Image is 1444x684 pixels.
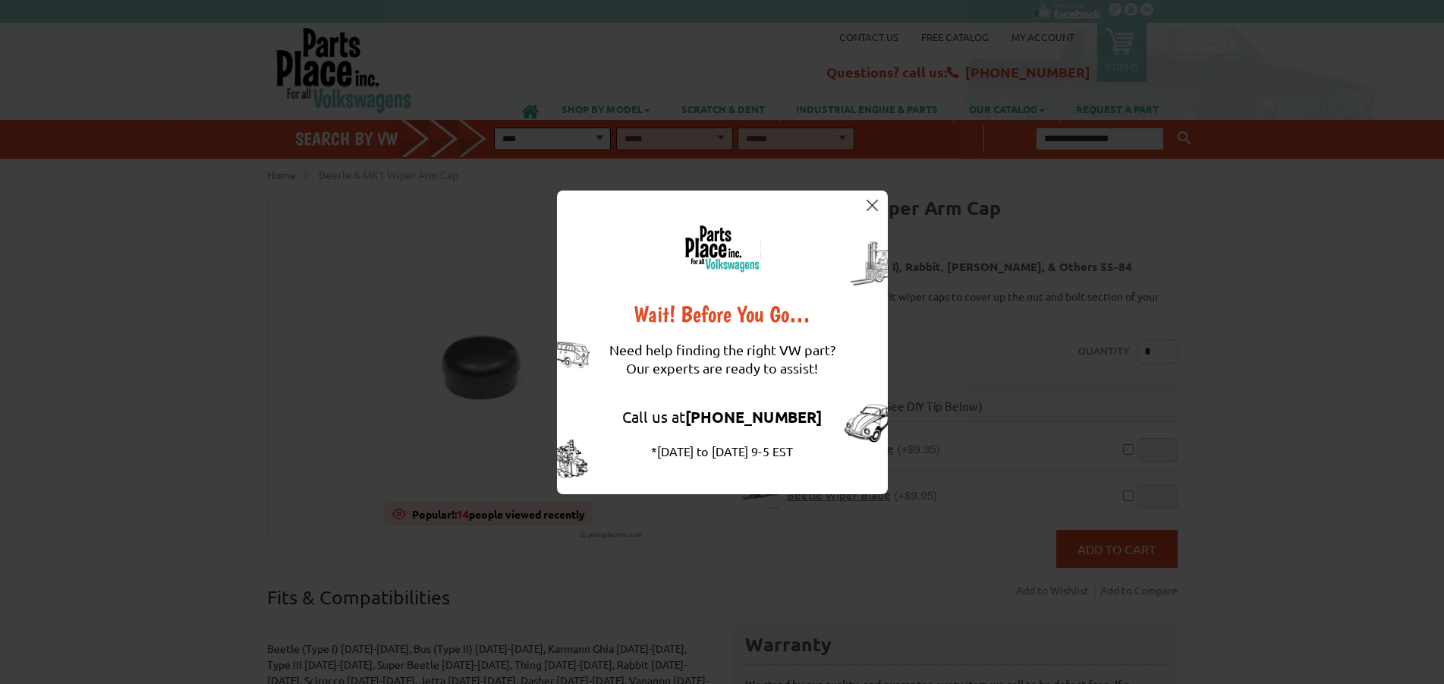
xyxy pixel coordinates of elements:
[609,442,835,460] div: *[DATE] to [DATE] 9-5 EST
[685,407,822,427] strong: [PHONE_NUMBER]
[609,326,835,392] div: Need help finding the right VW part? Our experts are ready to assist!
[867,200,878,211] img: close
[609,303,835,326] div: Wait! Before You Go…
[684,225,761,273] img: logo
[622,407,822,426] a: Call us at[PHONE_NUMBER]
